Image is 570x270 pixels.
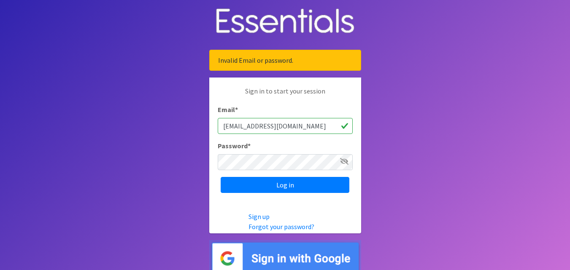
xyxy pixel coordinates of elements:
[249,212,270,221] a: Sign up
[249,222,314,231] a: Forgot your password?
[218,141,251,151] label: Password
[218,86,353,104] p: Sign in to start your session
[235,105,238,114] abbr: required
[221,177,349,193] input: Log in
[248,142,251,150] abbr: required
[209,50,361,71] div: Invalid Email or password.
[218,104,238,115] label: Email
